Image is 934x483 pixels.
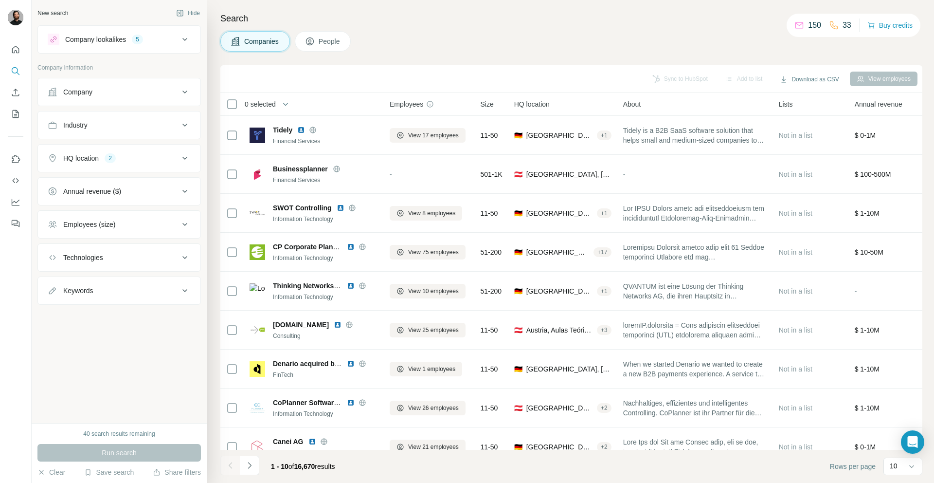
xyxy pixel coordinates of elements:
[779,287,812,295] span: Not in a list
[273,254,378,262] div: Information Technology
[408,287,459,296] span: View 10 employees
[273,399,404,407] span: CoPlanner Software & Consulting GmbH
[132,35,143,44] div: 5
[408,131,459,140] span: View 17 employees
[623,359,767,379] span: When we started Denario we wanted to create a new B2B payments experience. A service that allows ...
[38,80,200,104] button: Company
[526,208,593,218] span: [GEOGRAPHIC_DATA], [GEOGRAPHIC_DATA]|[GEOGRAPHIC_DATA]
[38,246,200,269] button: Technologies
[273,203,332,213] span: SWOT Controlling
[390,245,466,260] button: View 75 employees
[390,362,462,376] button: View 1 employees
[843,19,851,31] p: 33
[37,63,201,72] p: Company information
[8,215,23,232] button: Feedback
[83,429,155,438] div: 40 search results remaining
[250,167,265,182] img: Logo of Businessplanner
[63,153,99,163] div: HQ location
[779,209,812,217] span: Not in a list
[319,37,341,46] span: People
[8,62,23,80] button: Search
[8,10,23,25] img: Avatar
[514,442,522,452] span: 🇩🇪
[623,320,767,340] span: loremIP.dolorsita = Cons adipiscin elitseddoei temporinci (UTL) etdolorema aliquaen admi veniamqu...
[63,286,93,296] div: Keywords
[408,248,459,257] span: View 75 employees
[623,281,767,301] span: QVANTUM ist eine Lösung der Thinking Networks AG, die ihren Hauptsitz in [GEOGRAPHIC_DATA] hat. S...
[390,170,392,178] span: -
[623,437,767,457] span: Lore Ips dol Sit ame Consec adip, eli se doe, tem incididuntutl Etdolorem aliq enim Adminimveni q...
[273,448,378,457] div: Software
[779,404,812,412] span: Not in a list
[526,364,611,374] span: [GEOGRAPHIC_DATA], [GEOGRAPHIC_DATA]
[514,364,522,374] span: 🇩🇪
[250,283,265,299] img: Logo of Thinking Networks AG QVANTUM
[273,320,329,330] span: [DOMAIN_NAME]
[38,213,200,236] button: Employees (size)
[347,399,355,407] img: LinkedIn logo
[390,284,466,298] button: View 10 employees
[901,430,924,454] div: Open Intercom Messenger
[297,126,305,134] img: LinkedIn logo
[779,443,812,451] span: Not in a list
[526,130,593,140] span: [GEOGRAPHIC_DATA], [GEOGRAPHIC_DATA]
[514,247,522,257] span: 🇩🇪
[8,41,23,58] button: Quick start
[273,164,328,174] span: Businessplanner
[623,170,626,178] span: -
[855,131,876,139] span: $ 0-1M
[408,365,455,373] span: View 1 employees
[37,9,68,18] div: New search
[294,463,315,470] span: 16,670
[390,401,466,415] button: View 26 employees
[514,169,522,179] span: 🇦🇹
[390,128,466,143] button: View 17 employees
[481,208,498,218] span: 11-50
[408,209,455,218] span: View 8 employees
[526,286,593,296] span: [GEOGRAPHIC_DATA]
[38,279,200,302] button: Keywords
[273,332,378,340] div: Consulting
[623,99,641,109] span: About
[890,461,898,471] p: 10
[514,130,522,140] span: 🇩🇪
[250,128,265,143] img: Logo of Tidely
[8,150,23,168] button: Use Surfe on LinkedIn
[514,325,522,335] span: 🇦🇹
[514,99,550,109] span: HQ location
[597,404,611,412] div: + 2
[273,371,378,379] div: FinTech
[250,205,265,221] img: Logo of SWOT Controlling
[169,6,207,20] button: Hide
[597,326,611,334] div: + 3
[273,293,378,301] div: Information Technology
[481,169,503,179] span: 501-1K
[623,242,767,262] span: Loremipsu Dolorsit ametco adip elit 61 Seddoe temporinci Utlabore etd mag Aliquaenimadminimveni q...
[855,170,891,178] span: $ 100-500M
[63,186,121,196] div: Annual revenue ($)
[240,456,259,475] button: Navigate to next page
[220,12,922,25] h4: Search
[273,137,378,146] div: Financial Services
[597,443,611,451] div: + 2
[308,438,316,446] img: LinkedIn logo
[526,247,590,257] span: [GEOGRAPHIC_DATA], [GEOGRAPHIC_DATA]
[288,463,294,470] span: of
[250,322,265,338] img: Logo of smartpm.solutions
[408,326,459,334] span: View 25 employees
[153,467,201,477] button: Share filters
[337,204,344,212] img: LinkedIn logo
[271,463,288,470] span: 1 - 10
[250,400,265,416] img: Logo of CoPlanner Software & Consulting GmbH
[245,99,276,109] span: 0 selected
[408,404,459,412] span: View 26 employees
[773,72,845,87] button: Download as CSV
[390,440,466,454] button: View 21 employees
[38,180,200,203] button: Annual revenue ($)
[38,147,200,170] button: HQ location2
[779,248,812,256] span: Not in a list
[526,325,593,335] span: Austria, Aulas Teóricas 9
[481,364,498,374] span: 11-50
[481,442,498,452] span: 11-50
[273,437,304,446] span: Canei AG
